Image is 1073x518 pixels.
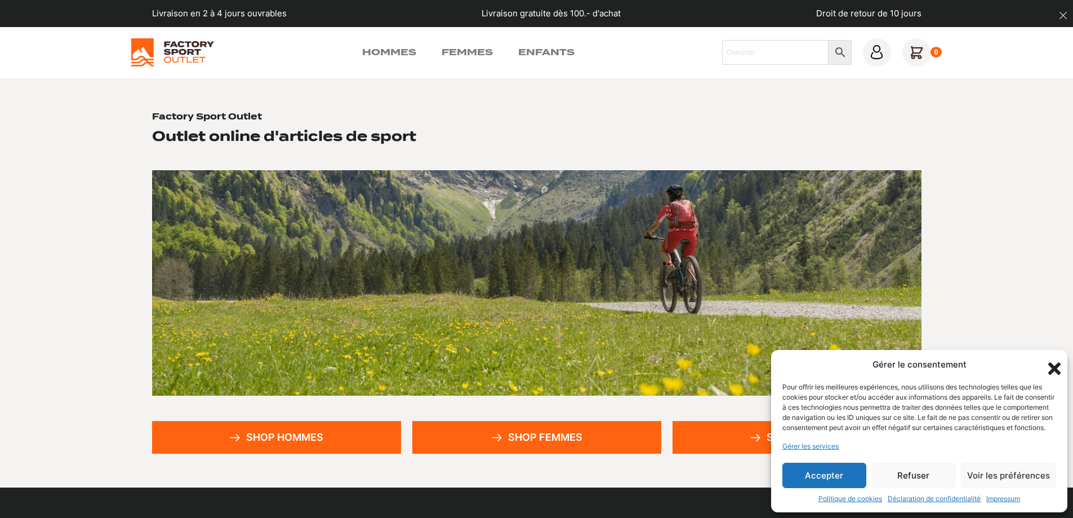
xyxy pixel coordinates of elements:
a: Shop femmes [412,421,661,454]
input: Chercher [722,40,829,65]
h2: Outlet online d'articles de sport [152,127,416,145]
div: Gérer le consentement [872,358,967,371]
h1: Factory Sport Outlet [152,112,262,123]
div: 0 [930,47,942,58]
a: Hommes [362,46,416,59]
button: dismiss [1053,6,1073,25]
button: Refuser [872,463,956,488]
a: Enfants [518,46,575,59]
a: Politique de cookies [818,494,882,504]
a: Gérer les services [782,441,839,451]
button: Accepter [782,463,866,488]
div: Pour offrir les meilleures expériences, nous utilisons des technologies telles que les cookies po... [782,382,1055,433]
a: Shop enfants [673,421,921,454]
img: Factory Sport Outlet [131,38,214,67]
p: Livraison gratuite dès 100.- d'achat [482,7,621,20]
a: Déclaration de confidentialité [888,494,981,504]
p: Droit de retour de 10 jours [816,7,921,20]
a: Femmes [442,46,493,59]
a: Impressum [986,494,1020,504]
a: Shop hommes [152,421,401,454]
div: Fermer la boîte de dialogue [1045,359,1056,370]
p: Livraison en 2 à 4 jours ouvrables [152,7,287,20]
button: Voir les préférences [961,463,1056,488]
